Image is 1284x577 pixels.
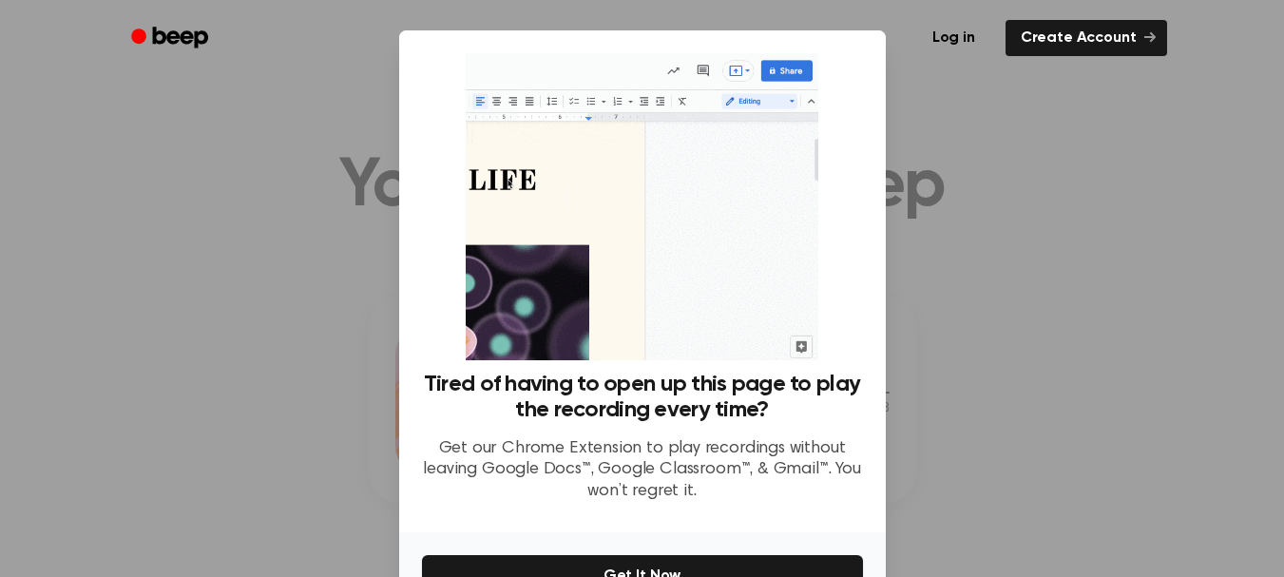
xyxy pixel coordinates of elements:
[422,438,863,503] p: Get our Chrome Extension to play recordings without leaving Google Docs™, Google Classroom™, & Gm...
[913,16,994,60] a: Log in
[1006,20,1167,56] a: Create Account
[466,53,818,360] img: Beep extension in action
[422,372,863,423] h3: Tired of having to open up this page to play the recording every time?
[118,20,225,57] a: Beep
